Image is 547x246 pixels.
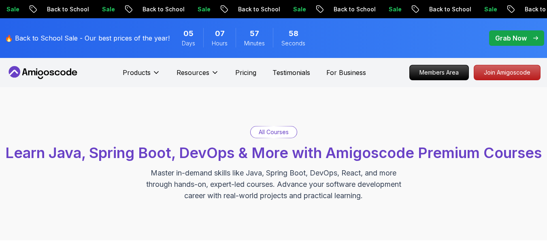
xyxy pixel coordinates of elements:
p: 🔥 Back to School Sale - Our best prices of the year! [5,33,170,43]
span: Hours [212,39,228,47]
button: Resources [177,68,219,84]
p: Sale [191,5,217,13]
p: Back to School [327,5,382,13]
p: Back to School [423,5,478,13]
p: Sale [382,5,408,13]
span: Learn Java, Spring Boot, DevOps & More with Amigoscode Premium Courses [5,144,542,162]
span: 5 Days [183,28,194,39]
p: Members Area [410,65,468,80]
span: 57 Minutes [250,28,259,39]
a: Members Area [409,65,469,80]
a: Pricing [235,68,256,77]
p: Grab Now [495,33,527,43]
p: Resources [177,68,209,77]
p: Sale [478,5,504,13]
a: Testimonials [272,68,310,77]
span: Minutes [244,39,265,47]
a: Join Amigoscode [474,65,541,80]
p: Join Amigoscode [474,65,540,80]
a: For Business [326,68,366,77]
p: Products [123,68,151,77]
p: Sale [287,5,313,13]
p: Sale [96,5,121,13]
span: 58 Seconds [289,28,298,39]
p: Back to School [40,5,96,13]
span: Seconds [281,39,305,47]
button: Products [123,68,160,84]
span: Days [182,39,195,47]
p: Back to School [136,5,191,13]
p: Master in-demand skills like Java, Spring Boot, DevOps, React, and more through hands-on, expert-... [138,167,410,201]
p: Back to School [232,5,287,13]
span: 7 Hours [215,28,225,39]
p: All Courses [259,128,289,136]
